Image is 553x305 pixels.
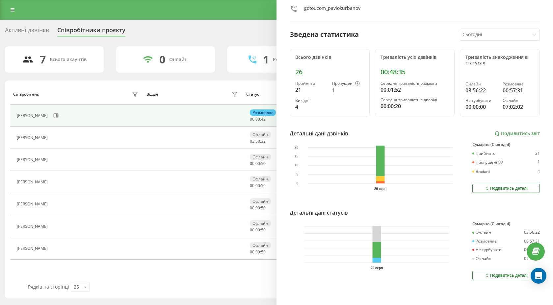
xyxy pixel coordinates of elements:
[146,92,158,97] div: Відділ
[524,256,540,261] div: 07:02:02
[250,139,266,144] div: : :
[381,68,449,76] div: 00:48:35
[261,249,266,255] span: 50
[485,186,528,191] div: Подивитись деталі
[524,239,540,244] div: 00:57:31
[250,220,271,226] div: Офлайн
[261,205,266,211] span: 50
[250,228,266,232] div: : :
[494,131,540,136] a: Подивитись звіт
[255,161,260,166] span: 00
[255,138,260,144] span: 50
[465,86,497,94] div: 03:56:22
[381,102,449,110] div: 00:00:20
[17,246,49,251] div: [PERSON_NAME]
[250,117,266,122] div: : :
[538,169,540,174] div: 4
[250,183,266,188] div: : :
[261,161,266,166] span: 50
[28,284,69,290] span: Рядків на сторінці
[17,224,49,229] div: [PERSON_NAME]
[250,205,254,211] span: 00
[261,227,266,233] span: 50
[531,268,546,284] div: Open Intercom Messenger
[261,116,266,122] span: 42
[273,57,305,62] div: Розмовляють
[250,249,254,255] span: 00
[250,131,271,138] div: Офлайн
[503,82,534,86] div: Розмовляє
[290,209,348,217] div: Детальні дані статусів
[50,57,87,62] div: Всього акаунтів
[472,160,503,165] div: Пропущені
[17,135,49,140] div: [PERSON_NAME]
[295,154,299,158] text: 15
[74,284,79,290] div: 25
[261,183,266,188] span: 50
[472,256,491,261] div: Офлайн
[169,57,188,62] div: Онлайн
[304,5,360,14] div: gotoucom_pavlokurbanov
[250,198,271,204] div: Офлайн
[472,230,491,235] div: Онлайн
[255,116,260,122] span: 00
[250,227,254,233] span: 00
[17,113,49,118] div: [PERSON_NAME]
[538,160,540,165] div: 1
[465,98,497,103] div: Не турбувати
[472,142,540,147] div: Сумарно (Сьогодні)
[472,239,496,244] div: Розмовляє
[295,103,327,111] div: 4
[297,182,299,185] text: 0
[524,247,540,252] div: 00:00:00
[290,30,359,39] div: Зведена статистика
[381,55,449,60] div: Тривалість усіх дзвінків
[295,164,299,167] text: 10
[159,53,165,66] div: 0
[40,53,46,66] div: 7
[250,116,254,122] span: 00
[381,81,449,86] div: Середня тривалість розмови
[465,55,534,66] div: Тривалість знаходження в статусах
[295,81,327,86] div: Прийнято
[13,92,39,97] div: Співробітник
[17,180,49,184] div: [PERSON_NAME]
[465,103,497,111] div: 00:00:00
[17,202,49,206] div: [PERSON_NAME]
[250,206,266,210] div: : :
[332,81,364,86] div: Пропущені
[472,222,540,226] div: Сумарно (Сьогодні)
[295,55,364,60] div: Всього дзвінків
[472,169,490,174] div: Вихідні
[255,249,260,255] span: 00
[250,154,271,160] div: Офлайн
[465,82,497,86] div: Онлайн
[503,98,534,103] div: Офлайн
[472,271,540,280] button: Подивитись деталі
[255,205,260,211] span: 00
[297,173,299,176] text: 5
[250,161,266,166] div: : :
[5,27,49,37] div: Активні дзвінки
[332,86,364,94] div: 1
[374,187,386,191] text: 20 серп
[295,146,299,149] text: 20
[295,68,364,76] div: 26
[472,184,540,193] button: Подивитись деталі
[535,151,540,156] div: 21
[295,98,327,103] div: Вихідні
[250,109,276,116] div: Розмовляє
[261,138,266,144] span: 32
[371,266,383,270] text: 20 серп
[381,98,449,102] div: Середня тривалість відповіді
[503,103,534,111] div: 07:02:02
[263,53,269,66] div: 1
[17,157,49,162] div: [PERSON_NAME]
[57,27,125,37] div: Співробітники проєкту
[246,92,259,97] div: Статус
[255,183,260,188] span: 00
[250,250,266,254] div: : :
[250,242,271,248] div: Офлайн
[503,86,534,94] div: 00:57:31
[250,161,254,166] span: 00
